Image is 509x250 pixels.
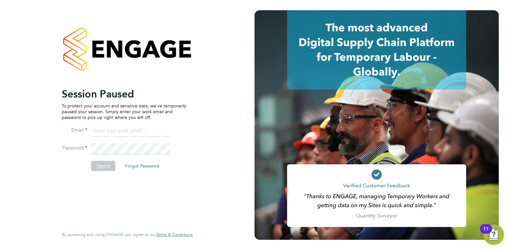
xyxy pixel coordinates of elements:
a: Terms & Conditions [156,232,193,237]
div: 11 [483,229,489,237]
button: Sign In [91,161,115,171]
input: Enter your work email... [91,125,170,137]
button: Open Resource Center, 11 new notifications [483,224,504,245]
label: Email [62,127,87,134]
h2: Session Paused [62,88,186,100]
label: Password [62,145,87,152]
span: By accessing and using ENGAGE you agree to our [62,232,193,237]
button: Forgot Password [120,161,164,171]
p: To protect your account and sensitive data, we've temporarily paused your session. Simply enter y... [62,103,186,121]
